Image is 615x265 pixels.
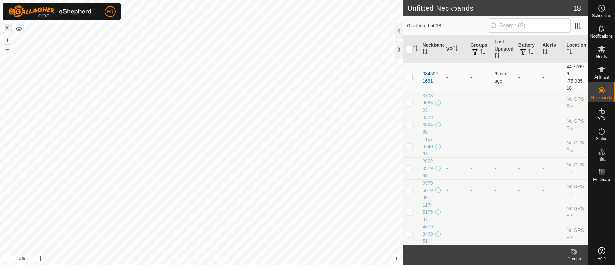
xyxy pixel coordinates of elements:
[15,25,23,33] button: Map Layers
[494,231,496,237] span: -
[516,179,540,201] td: -
[588,244,615,263] a: Help
[446,122,448,127] app-display-virtual-paddock-transition: -
[419,36,443,63] th: Neckband
[540,157,563,179] td: -
[590,34,613,38] span: Notifications
[540,201,563,223] td: -
[516,223,540,245] td: -
[468,157,491,179] td: -
[494,122,496,127] span: -
[494,209,496,215] span: -
[175,256,200,262] a: Privacy Policy
[422,158,434,179] div: 2822051968
[468,201,491,223] td: -
[516,36,540,63] th: Battery
[422,180,434,201] div: 0979561980
[468,36,491,63] th: Groups
[564,63,588,92] td: 44.77696, -75.93518
[392,254,400,262] button: i
[516,92,540,114] td: -
[592,14,611,18] span: Schedules
[446,144,448,149] app-display-virtual-paddock-transition: -
[494,187,496,193] span: -
[413,46,418,52] p-sorticon: Activate to sort
[422,50,428,55] p-sorticon: Activate to sort
[446,100,448,106] app-display-virtual-paddock-transition: -
[494,71,507,84] span: Aug 28, 2025, 6:20 PM
[594,75,609,79] span: Animals
[593,178,610,182] span: Heatmap
[446,231,448,237] app-display-virtual-paddock-transition: -
[468,92,491,114] td: -
[468,63,491,92] td: -
[444,36,468,63] th: VP
[422,201,434,223] div: 1174517537
[422,70,441,85] div: 0845071681
[446,209,448,215] app-display-virtual-paddock-transition: -
[396,255,397,261] span: i
[564,136,588,157] td: No GPS Fix
[516,157,540,179] td: -
[596,137,607,141] span: Status
[8,5,94,18] img: Gallagher Logo
[597,157,605,161] span: Infra
[407,22,488,29] span: 0 selected of 18
[564,157,588,179] td: No GPS Fix
[491,36,515,63] th: Last Updated
[468,223,491,245] td: -
[516,201,540,223] td: -
[516,114,540,136] td: -
[494,100,496,106] span: -
[422,136,434,157] div: 1167974067
[468,136,491,157] td: -
[540,223,563,245] td: -
[488,18,571,33] input: Search (S)
[3,25,11,33] button: Reset Map
[208,256,228,262] a: Contact Us
[528,50,533,55] p-sorticon: Activate to sort
[598,116,605,120] span: VPs
[468,179,491,201] td: -
[446,187,448,193] app-display-virtual-paddock-transition: -
[407,4,573,12] h2: Unfitted Neckbands
[107,8,113,15] span: ER
[3,45,11,53] button: –
[516,63,540,92] td: -
[591,96,612,100] span: Neckbands
[540,63,563,92] td: -
[494,166,496,171] span: -
[560,256,588,262] div: Groups
[494,54,500,59] p-sorticon: Activate to sort
[564,36,588,63] th: Location
[573,3,581,13] span: 18
[564,179,588,201] td: No GPS Fix
[540,114,563,136] td: -
[422,92,434,114] div: 3708906803
[567,50,572,55] p-sorticon: Activate to sort
[596,55,607,59] span: Herds
[540,179,563,201] td: -
[422,223,434,245] div: 4079846951
[453,46,458,52] p-sorticon: Activate to sort
[3,36,11,44] button: +
[494,144,496,149] span: -
[516,136,540,157] td: -
[597,256,606,261] span: Help
[542,50,548,55] p-sorticon: Activate to sort
[446,74,448,80] app-display-virtual-paddock-transition: -
[540,136,563,157] td: -
[564,223,588,245] td: No GPS Fix
[540,92,563,114] td: -
[564,92,588,114] td: No GPS Fix
[468,114,491,136] td: -
[422,114,434,136] div: 0578382430
[480,50,485,55] p-sorticon: Activate to sort
[564,201,588,223] td: No GPS Fix
[446,166,448,171] app-display-virtual-paddock-transition: -
[564,114,588,136] td: No GPS Fix
[540,36,563,63] th: Alerts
